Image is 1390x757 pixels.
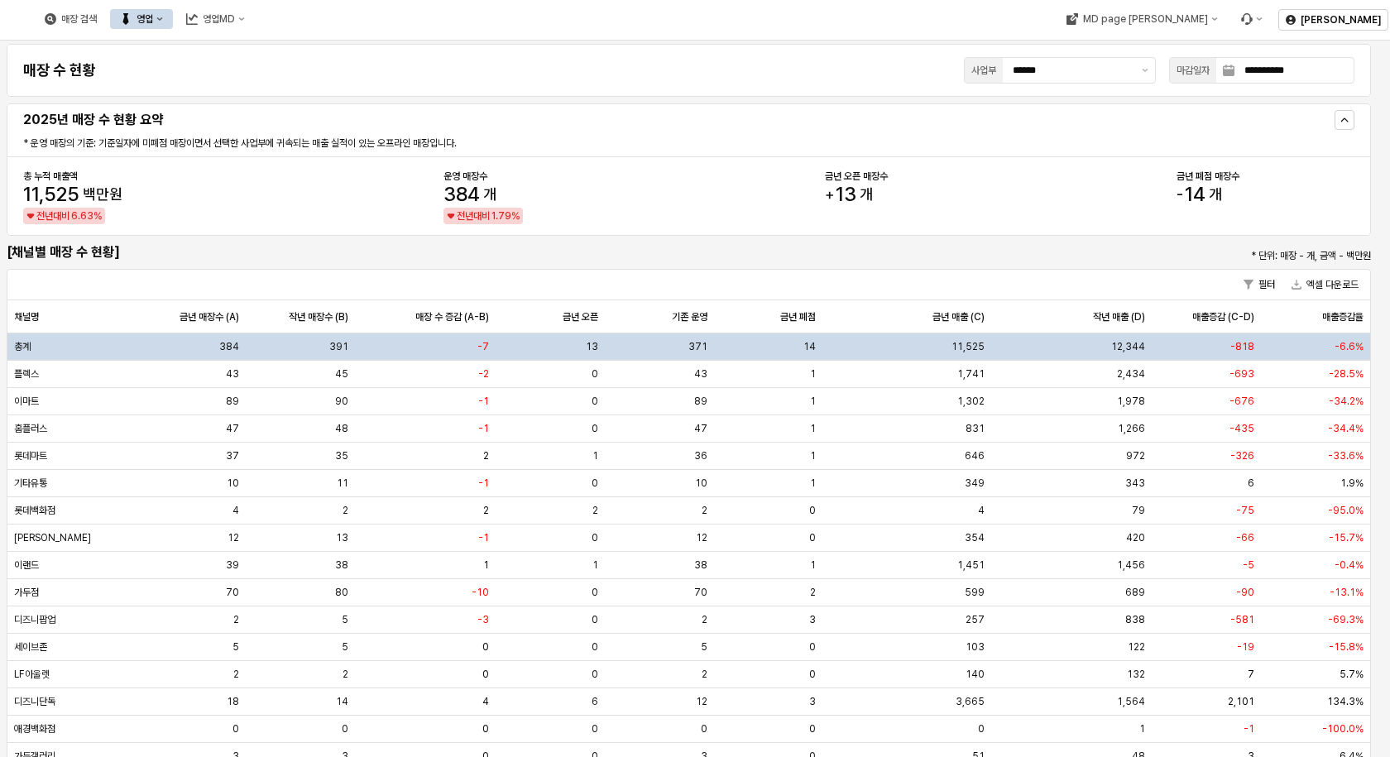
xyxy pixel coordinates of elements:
span: -34.2% [1329,395,1364,408]
span: 5 [342,640,348,654]
span: -676 [1229,395,1254,408]
span: 0 [592,477,598,490]
div: 영업MD [203,13,235,25]
span: 89 [226,395,239,408]
span: 롯데백화점 [14,504,55,517]
span: 132 [1127,668,1145,681]
span: 14개 [1177,184,1222,204]
span: down 6.63% negative trend [25,208,102,224]
span: 43 [694,367,707,381]
span: 70 [694,586,707,599]
span: 14 [1185,182,1205,206]
span: 79 [1132,504,1145,517]
span: 0 [809,531,816,544]
span: 작년 매출 (D) [1093,310,1145,323]
span: 1,451 [957,558,985,572]
span: -33.6% [1328,449,1364,462]
span: 1,978 [1117,395,1145,408]
span: . [496,210,498,222]
span: 12 [696,695,707,708]
span: 개 [860,187,873,202]
span: 371 [688,340,707,353]
span: 3,665 [956,695,985,708]
span: 1 [810,395,816,408]
span: + [825,187,834,202]
span: 90 [335,395,348,408]
button: 영업MD [176,9,255,29]
span: 금년 매출 (C) [932,310,985,323]
span: 45 [335,367,348,381]
span: -326 [1230,449,1254,462]
span: 플렉스 [14,367,39,381]
span: 18 [227,695,239,708]
span: 2 [702,668,707,681]
span: -95.0% [1328,504,1364,517]
button: 제안 사항 표시 [1135,58,1155,83]
span: 4 [232,504,239,517]
button: 매장 검색 [35,9,107,29]
span: 1 [810,558,816,572]
span: 4 [978,504,985,517]
span: 384 [219,340,239,353]
span: 0 [482,722,489,735]
span: 3 [809,613,816,626]
div: Menu item 6 [1230,9,1272,29]
button: 총 누적 매출액11,525백만원down 6.63% negative trend [23,170,175,223]
span: -15.8% [1329,640,1364,654]
span: 0 [482,668,489,681]
span: 작년 매장수 (B) [289,310,348,323]
span: 전년대비 [457,208,490,224]
span: 2 [810,586,816,599]
span: 47 [226,422,239,435]
span: -34.4% [1328,422,1364,435]
span: 5 [342,613,348,626]
div: 매장 검색 [61,13,97,25]
h4: 매장 수 현황 [23,62,96,79]
span: 매출증감 (C-D) [1192,310,1254,323]
span: 35 [335,449,348,462]
span: 12 [696,531,707,544]
span: 354 [965,531,985,544]
div: 사업부 [971,62,996,79]
span: 매출증감율 [1322,310,1364,323]
span: -435 [1229,422,1254,435]
span: 420 [1126,531,1145,544]
span: 0 [809,640,816,654]
button: 엑셀 다운로드 [1285,275,1365,295]
span: 기존 운영 [672,310,707,323]
span: 12 [228,531,239,544]
div: 운영 매장수 [443,170,556,183]
p: * 단위: 매장 - 개, 금액 - 백만원 [1040,248,1371,263]
span: 2 [702,613,707,626]
span: -1 [478,422,489,435]
span: 2 [702,504,707,517]
span: 122 [1128,640,1145,654]
span: 0 [592,613,598,626]
span: -1 [478,395,489,408]
span: 257 [966,613,985,626]
span: 홈플러스 [14,422,47,435]
span: 세이브존 [14,640,47,654]
span: 금년 폐점 [780,310,816,323]
span: -100.0% [1322,722,1364,735]
span: 140 [966,668,985,681]
div: 영업 [110,9,173,29]
span: [PERSON_NAME] [14,531,91,544]
span: 11 [23,182,39,206]
span: 11 [337,477,348,490]
span: 2 [233,613,239,626]
span: 1 [483,558,489,572]
span: -66 [1236,531,1254,544]
span: 디즈니단독 [14,695,55,708]
span: 2 [233,668,239,681]
span: 14 [803,340,816,353]
span: 47 [694,422,707,435]
span: 599 [965,586,985,599]
span: 0 [592,395,598,408]
span: 391 [329,340,348,353]
span: 37 [226,449,239,462]
span: -10 [472,586,489,599]
button: 필터 [1237,275,1282,295]
span: 1,456 [1117,558,1145,572]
